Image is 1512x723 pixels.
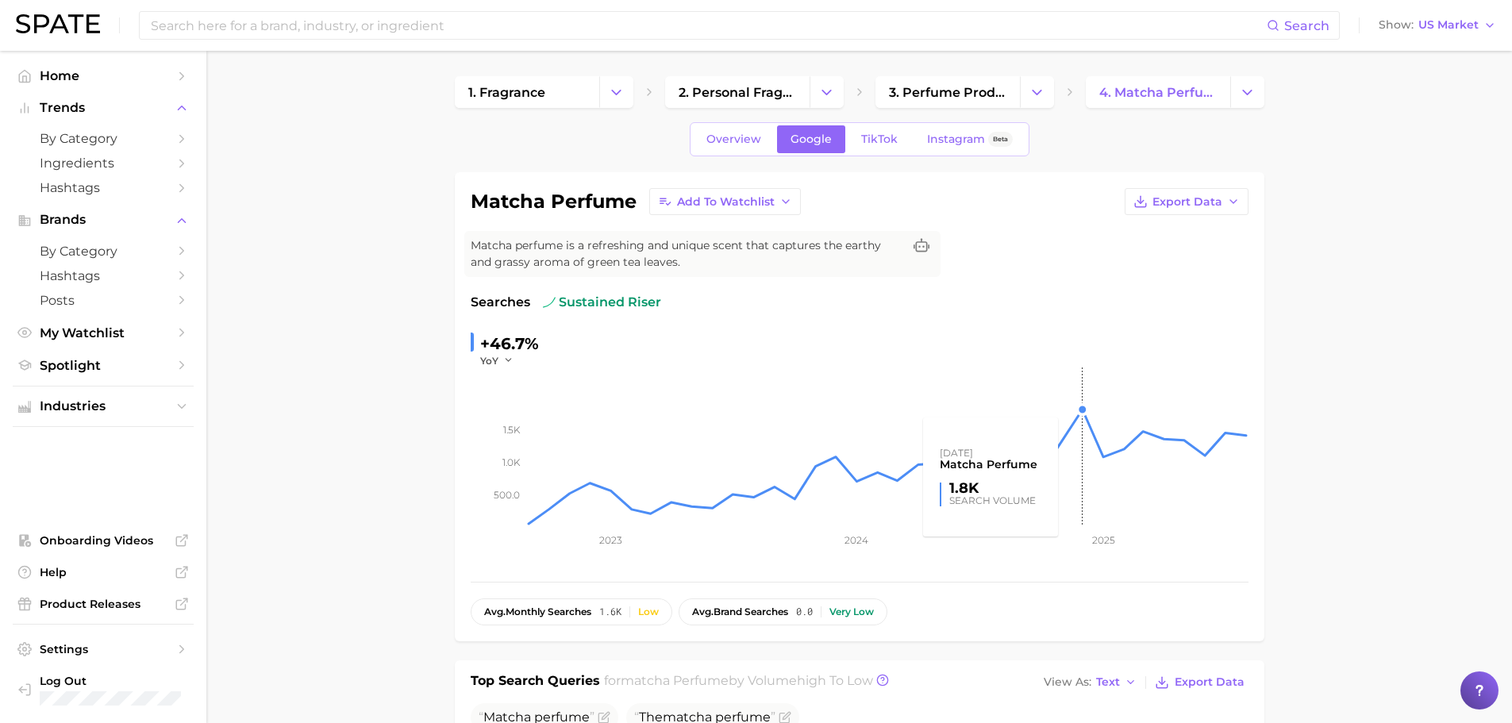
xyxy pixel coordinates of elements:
[40,101,167,115] span: Trends
[13,175,194,200] a: Hashtags
[149,12,1267,39] input: Search here for a brand, industry, or ingredient
[889,85,1006,100] span: 3. perfume products
[40,213,167,227] span: Brands
[1040,672,1141,693] button: View AsText
[1086,76,1230,108] a: 4. matcha perfume
[599,534,622,546] tspan: 2023
[13,96,194,120] button: Trends
[40,244,167,259] span: by Category
[1020,76,1054,108] button: Change Category
[502,456,521,468] tspan: 1.0k
[692,606,788,617] span: brand searches
[480,354,498,367] span: YoY
[927,133,985,146] span: Instagram
[480,331,539,356] div: +46.7%
[679,598,887,625] button: avg.brand searches0.0Very low
[40,156,167,171] span: Ingredients
[40,358,167,373] span: Spotlight
[40,565,167,579] span: Help
[621,673,729,688] span: matcha perfume
[40,68,167,83] span: Home
[471,192,637,211] h1: matcha perfume
[13,263,194,288] a: Hashtags
[40,597,167,611] span: Product Releases
[829,606,874,617] div: Very low
[543,296,556,309] img: sustained riser
[13,208,194,232] button: Brands
[480,354,514,367] button: YoY
[40,533,167,548] span: Onboarding Videos
[13,321,194,345] a: My Watchlist
[40,325,167,340] span: My Watchlist
[1230,76,1264,108] button: Change Category
[797,673,873,688] span: high to low
[503,424,521,436] tspan: 1.5k
[40,399,167,413] span: Industries
[13,63,194,88] a: Home
[810,76,844,108] button: Change Category
[875,76,1020,108] a: 3. perfume products
[40,642,167,656] span: Settings
[677,195,775,209] span: Add to Watchlist
[692,606,714,617] abbr: average
[1284,18,1329,33] span: Search
[471,293,530,312] span: Searches
[604,671,873,694] h2: for by Volume
[914,125,1026,153] a: InstagramBeta
[13,592,194,616] a: Product Releases
[40,293,167,308] span: Posts
[706,133,761,146] span: Overview
[494,489,520,501] tspan: 500.0
[1125,188,1248,215] button: Export Data
[861,133,898,146] span: TikTok
[599,76,633,108] button: Change Category
[484,606,506,617] abbr: average
[1044,678,1091,686] span: View As
[599,606,621,617] span: 1.6k
[1091,534,1114,546] tspan: 2025
[848,125,911,153] a: TikTok
[1375,15,1500,36] button: ShowUS Market
[13,126,194,151] a: by Category
[40,268,167,283] span: Hashtags
[13,529,194,552] a: Onboarding Videos
[471,671,600,694] h1: Top Search Queries
[40,674,194,688] span: Log Out
[993,133,1008,146] span: Beta
[638,606,659,617] div: Low
[796,606,813,617] span: 0.0
[40,131,167,146] span: by Category
[665,76,810,108] a: 2. personal fragrance
[455,76,599,108] a: 1. fragrance
[13,560,194,584] a: Help
[1151,671,1248,694] button: Export Data
[13,288,194,313] a: Posts
[16,14,100,33] img: SPATE
[13,669,194,710] a: Log out. Currently logged in with e-mail jacob.demos@robertet.com.
[13,239,194,263] a: by Category
[40,180,167,195] span: Hashtags
[13,394,194,418] button: Industries
[471,598,672,625] button: avg.monthly searches1.6kLow
[791,133,832,146] span: Google
[1096,678,1120,686] span: Text
[1175,675,1245,689] span: Export Data
[679,85,796,100] span: 2. personal fragrance
[543,293,661,312] span: sustained riser
[1418,21,1479,29] span: US Market
[1152,195,1222,209] span: Export Data
[844,534,868,546] tspan: 2024
[484,606,591,617] span: monthly searches
[13,353,194,378] a: Spotlight
[468,85,545,100] span: 1. fragrance
[13,637,194,661] a: Settings
[777,125,845,153] a: Google
[1379,21,1414,29] span: Show
[13,151,194,175] a: Ingredients
[471,237,902,271] span: Matcha perfume is a refreshing and unique scent that captures the earthy and grassy aroma of gree...
[693,125,775,153] a: Overview
[649,188,801,215] button: Add to Watchlist
[1099,85,1217,100] span: 4. matcha perfume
